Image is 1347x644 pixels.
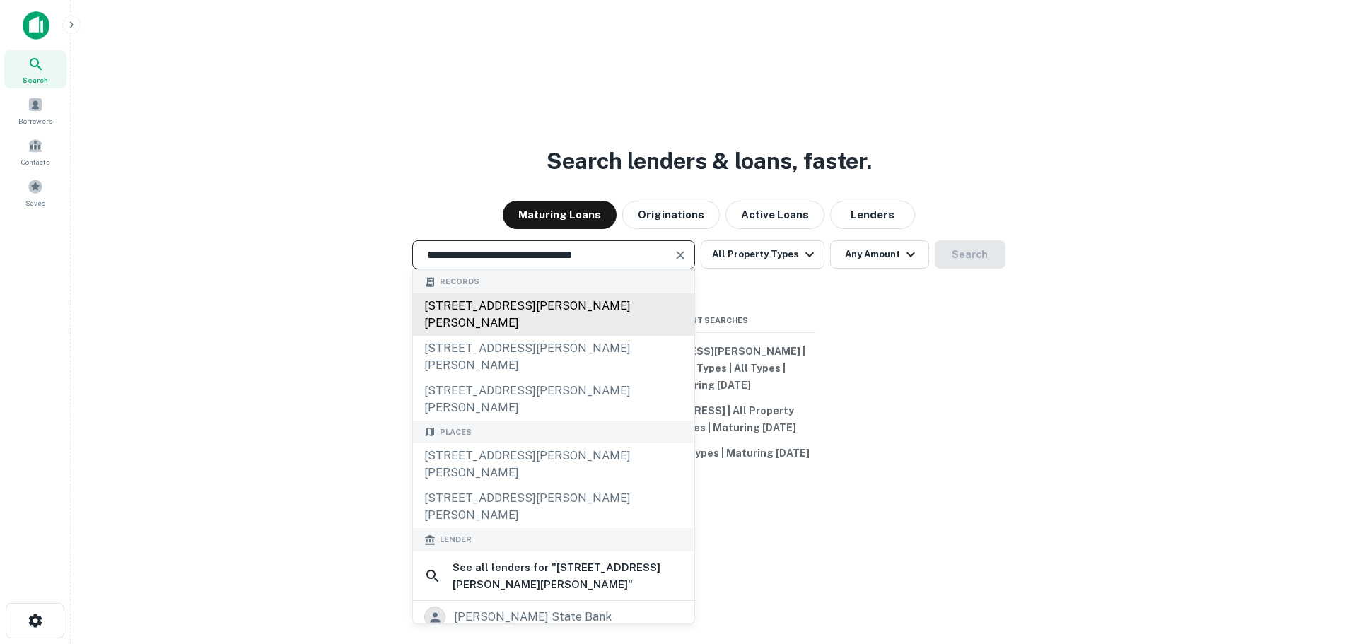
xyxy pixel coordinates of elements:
[23,74,48,86] span: Search
[454,607,612,628] div: [PERSON_NAME] state bank
[622,201,720,229] button: Originations
[701,240,824,269] button: All Property Types
[603,339,815,398] button: [STREET_ADDRESS][PERSON_NAME] | All Property Types | All Types | Maturing [DATE]
[25,197,46,209] span: Saved
[453,559,683,592] h6: See all lenders for " [STREET_ADDRESS][PERSON_NAME][PERSON_NAME] "
[670,245,690,265] button: Clear
[1276,531,1347,599] iframe: Chat Widget
[4,173,66,211] a: Saved
[830,240,929,269] button: Any Amount
[413,443,694,486] div: [STREET_ADDRESS][PERSON_NAME][PERSON_NAME]
[413,378,694,421] div: [STREET_ADDRESS][PERSON_NAME][PERSON_NAME]
[603,440,815,466] button: Hospitality | All Types | Maturing [DATE]
[440,426,472,438] span: Places
[413,293,694,336] div: [STREET_ADDRESS][PERSON_NAME][PERSON_NAME]
[603,398,815,440] button: [STREET_ADDRESS] | All Property Types | All Types | Maturing [DATE]
[4,91,66,129] a: Borrowers
[547,144,872,178] h3: Search lenders & loans, faster.
[4,50,66,88] a: Search
[21,156,49,168] span: Contacts
[725,201,824,229] button: Active Loans
[440,276,479,288] span: Records
[413,602,694,632] a: [PERSON_NAME] state bank
[413,336,694,378] div: [STREET_ADDRESS][PERSON_NAME][PERSON_NAME]
[830,201,915,229] button: Lenders
[503,201,617,229] button: Maturing Loans
[4,132,66,170] a: Contacts
[603,315,815,327] span: Recent Searches
[18,115,52,127] span: Borrowers
[413,486,694,528] div: [STREET_ADDRESS][PERSON_NAME][PERSON_NAME]
[23,11,49,40] img: capitalize-icon.png
[440,534,472,546] span: Lender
